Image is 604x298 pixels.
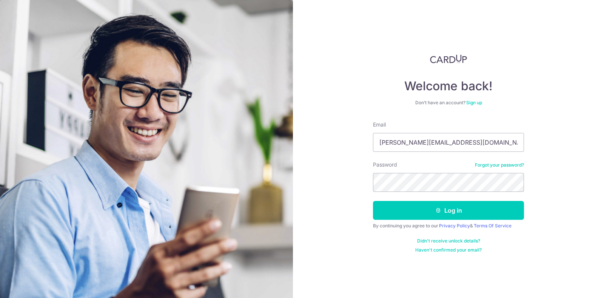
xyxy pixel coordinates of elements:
div: Don’t have an account? [373,100,524,106]
a: Privacy Policy [439,223,470,229]
a: Forgot your password? [475,162,524,168]
a: Sign up [466,100,482,105]
a: Haven't confirmed your email? [415,247,482,253]
img: CardUp Logo [430,54,467,63]
h4: Welcome back! [373,79,524,94]
label: Password [373,161,397,168]
label: Email [373,121,386,128]
div: By continuing you agree to our & [373,223,524,229]
button: Log in [373,201,524,220]
input: Enter your Email [373,133,524,152]
a: Didn't receive unlock details? [417,238,480,244]
a: Terms Of Service [474,223,512,229]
